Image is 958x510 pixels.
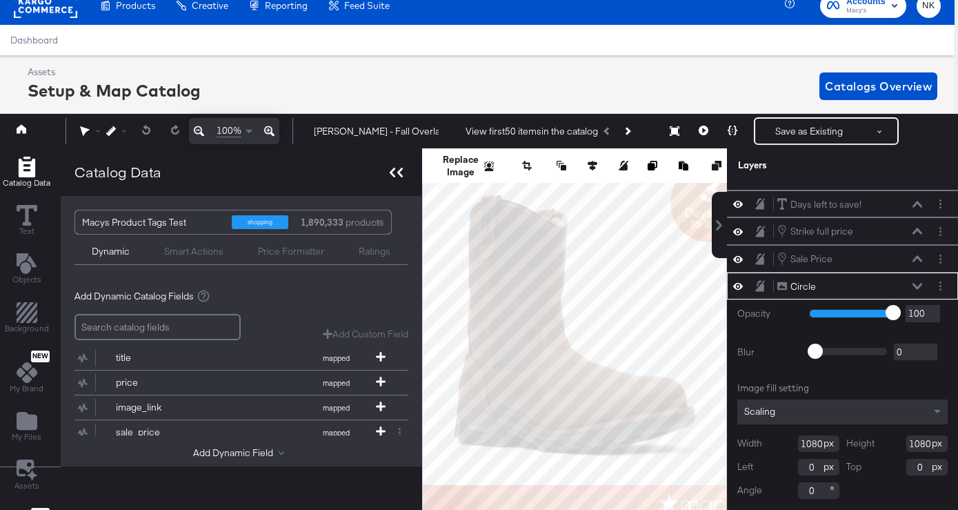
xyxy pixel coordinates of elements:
div: shopping [232,215,288,229]
div: View first 50 items in the catalog [466,125,598,138]
span: mapped [298,428,374,438]
svg: Copy image [648,161,657,170]
a: Dashboard [10,35,58,46]
button: Layer Options [933,279,948,293]
button: Layer Options [933,224,948,239]
button: Next Product [617,119,637,144]
button: titlemapped [74,346,391,370]
label: Top [846,460,861,473]
div: pricemapped [74,371,408,395]
div: Setup & Map Catalog [28,79,201,102]
label: Width [737,437,762,450]
span: Catalog Data [3,177,50,188]
button: Circle [777,279,817,294]
svg: Remove background [484,161,494,171]
button: Strike full price [777,224,854,239]
div: price [116,376,216,389]
button: image_linkmapped [74,395,391,420]
span: Objects [12,274,41,285]
div: Sale Price [790,253,832,266]
button: Add Dynamic Field [193,447,290,460]
label: Angle [737,484,762,497]
button: Save as Existing [755,119,863,144]
span: mapped [298,378,374,388]
span: Scaling [744,405,775,418]
div: image_link [116,401,216,414]
button: NewMy Brand [1,347,52,398]
div: Catalog Data [74,162,161,182]
span: My Files [12,431,41,442]
div: title [116,351,216,364]
span: 100% [217,124,241,137]
div: Strike full price [790,225,853,238]
button: Sale Price [777,251,833,266]
button: Add Files [3,407,50,447]
div: Image fill setting [737,382,948,395]
input: Search catalog fields [74,314,241,341]
div: Assets [28,66,201,79]
div: Days left to save! [790,198,861,211]
button: Replace Image [443,159,479,173]
svg: Paste image [679,161,688,170]
strong: 1,890,333 [299,210,346,234]
div: Smart Actions [164,245,223,258]
label: Opacity [737,307,799,320]
button: Assets [6,455,48,496]
span: Background [5,323,49,334]
div: Macys Product Tags Test [82,210,221,234]
div: products [299,210,340,234]
button: Layer Options [933,197,948,211]
button: Add Custom Field [323,328,408,341]
button: Copy image [648,159,661,173]
div: image_linkmapped [74,395,408,420]
button: Paste image [679,159,692,173]
div: titlemapped [74,346,408,370]
div: Price Formatter [258,245,324,258]
span: mapped [298,353,374,363]
span: New [31,352,50,361]
span: Assets [14,480,39,491]
span: Macy's [846,6,886,17]
div: Ratings [359,245,390,258]
button: Add Text [4,251,50,290]
span: Catalogs Overview [825,77,932,96]
label: Height [846,437,875,450]
button: Text [8,202,46,242]
div: sale_pricemapped [74,420,408,444]
div: sale_price [116,426,216,439]
span: Text [19,226,34,237]
div: Dynamic [92,245,130,258]
span: My Brand [10,383,43,394]
span: Add Dynamic Catalog Fields [74,290,194,303]
div: Layers [738,159,879,172]
label: Blur [737,346,799,359]
button: Days left to save! [777,197,862,212]
span: mapped [298,403,374,413]
div: Circle [790,280,816,293]
button: sale_pricemapped [74,420,391,444]
label: Left [737,460,753,473]
button: Catalogs Overview [819,72,937,100]
button: Layer Options [933,252,948,266]
button: pricemapped [74,371,391,395]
